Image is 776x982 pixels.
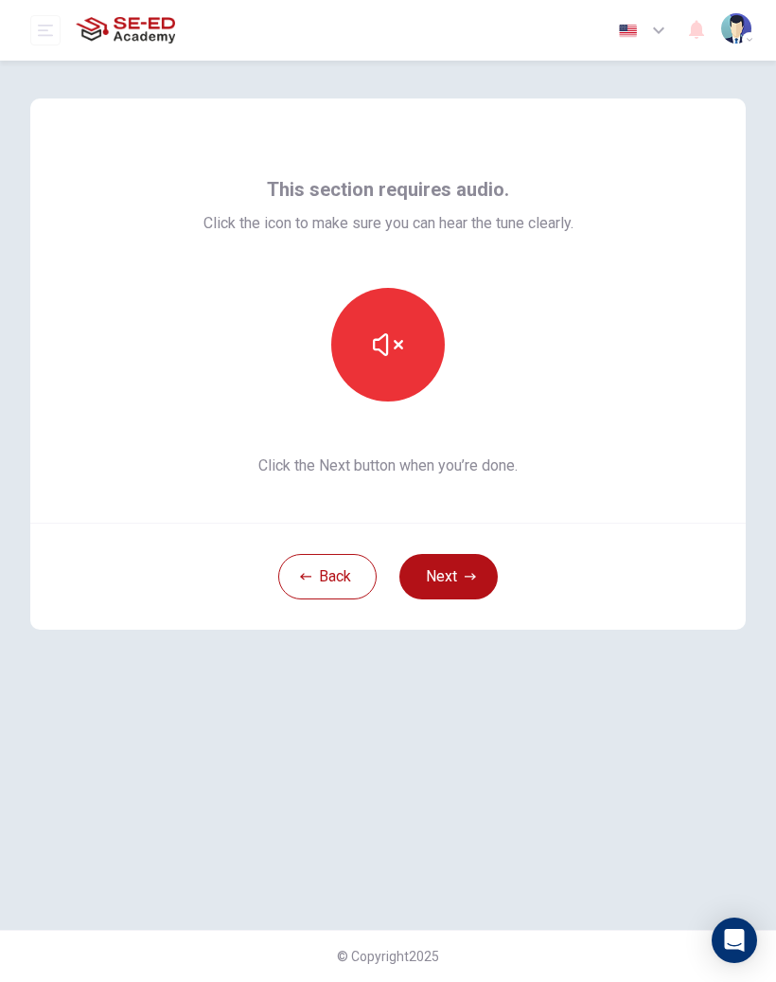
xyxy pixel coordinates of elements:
button: Next [399,554,498,599]
button: Back [278,554,377,599]
button: open mobile menu [30,15,61,45]
span: Click the Next button when you’re done. [203,455,573,477]
span: © Copyright 2025 [337,949,439,964]
span: Click the icon to make sure you can hear the tune clearly. [203,212,573,235]
span: This section requires audio. [267,174,509,205]
img: SE-ED Academy logo [76,11,175,49]
img: Profile picture [721,13,751,44]
div: Open Intercom Messenger [712,918,757,963]
img: en [616,24,640,38]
